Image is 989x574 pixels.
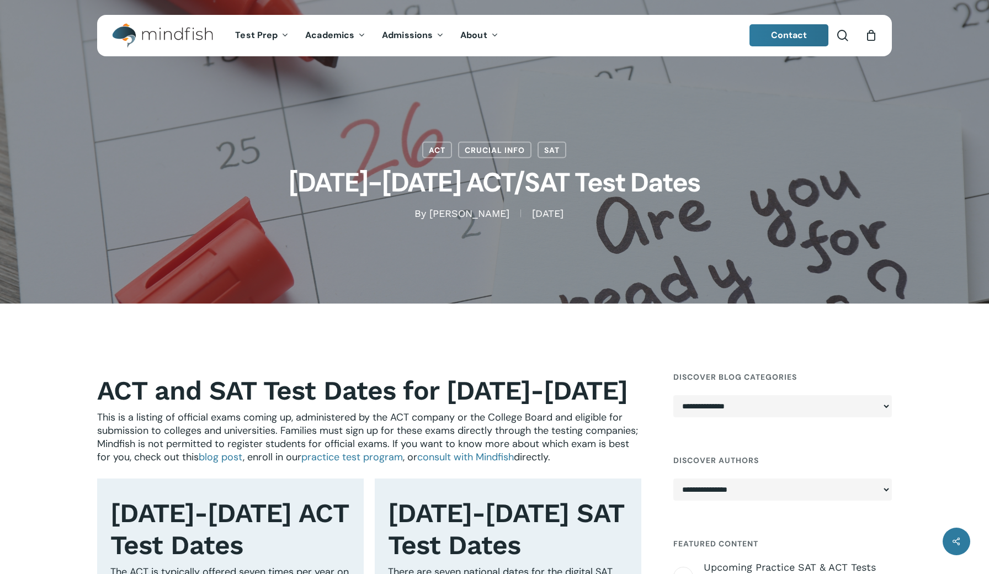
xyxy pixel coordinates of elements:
[227,31,297,40] a: Test Prep
[422,142,452,158] a: ACT
[374,31,452,40] a: Admissions
[305,29,354,41] span: Academics
[749,24,829,46] a: Contact
[538,142,566,158] a: SAT
[673,450,892,470] h4: Discover Authors
[771,29,807,41] span: Contact
[460,29,487,41] span: About
[97,375,628,406] b: ACT and SAT Test Dates for [DATE]-[DATE]
[227,15,506,56] nav: Main Menu
[673,534,892,554] h4: Featured Content
[673,367,892,387] h4: Discover Blog Categories
[382,29,433,41] span: Admissions
[110,497,348,561] b: [DATE]-[DATE] ACT Test Dates
[417,450,514,464] a: consult with Mindfish
[219,158,770,207] h1: [DATE]-[DATE] ACT/SAT Test Dates
[301,450,403,464] a: practice test program
[704,562,892,573] span: Upcoming Practice SAT & ACT Tests
[97,411,638,464] span: This is a listing of official exams coming up, administered by the ACT company or the College Boa...
[243,450,301,464] span: , enroll in our
[865,29,877,41] a: Cart
[297,31,374,40] a: Academics
[403,450,417,464] span: , or
[388,497,624,561] b: [DATE]-[DATE] SAT Test Dates
[452,31,507,40] a: About
[458,142,531,158] a: Crucial Info
[520,210,575,217] span: [DATE]
[97,15,892,56] header: Main Menu
[199,450,243,464] a: blog post
[414,210,426,217] span: By
[235,29,278,41] span: Test Prep
[514,450,550,464] span: directly.
[429,208,509,219] a: [PERSON_NAME]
